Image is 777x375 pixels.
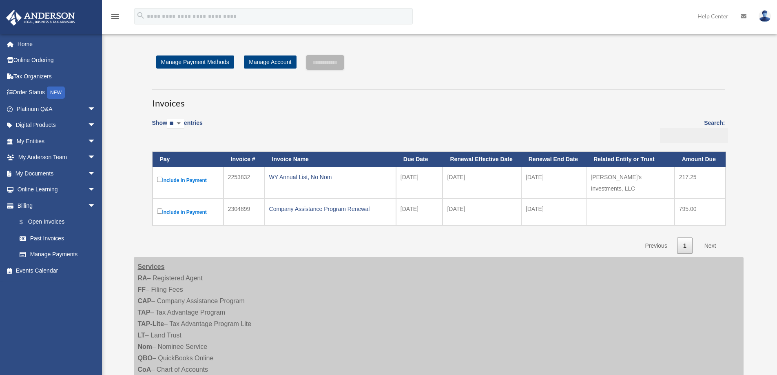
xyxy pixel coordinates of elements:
a: Digital Productsarrow_drop_down [6,117,108,133]
td: [DATE] [521,199,587,225]
th: Amount Due: activate to sort column ascending [675,152,726,167]
a: Tax Organizers [6,68,108,84]
span: arrow_drop_down [88,165,104,182]
a: Previous [639,237,673,254]
span: arrow_drop_down [88,182,104,198]
td: [DATE] [521,167,587,199]
a: Billingarrow_drop_down [6,197,104,214]
th: Related Entity or Trust: activate to sort column ascending [586,152,674,167]
strong: Services [138,263,165,270]
a: Order StatusNEW [6,84,108,101]
label: Include in Payment [157,207,219,217]
th: Renewal End Date: activate to sort column ascending [521,152,587,167]
th: Invoice Name: activate to sort column ascending [265,152,396,167]
a: Manage Payments [11,246,104,263]
i: search [136,11,145,20]
label: Show entries [152,118,203,137]
td: 2253832 [224,167,265,199]
a: My Documentsarrow_drop_down [6,165,108,182]
strong: RA [138,275,147,282]
div: WY Annual List, No Nom [269,171,392,183]
select: Showentries [167,119,184,129]
a: menu [110,14,120,21]
td: [DATE] [396,199,443,225]
strong: Nom [138,343,153,350]
a: Manage Payment Methods [156,55,234,69]
h3: Invoices [152,89,725,110]
a: Manage Account [244,55,296,69]
td: [DATE] [443,199,521,225]
input: Include in Payment [157,177,162,182]
span: $ [24,217,28,227]
a: Platinum Q&Aarrow_drop_down [6,101,108,117]
strong: LT [138,332,145,339]
td: [PERSON_NAME]'s Investments, LLC [586,167,674,199]
th: Pay: activate to sort column descending [153,152,224,167]
span: arrow_drop_down [88,101,104,118]
a: 1 [677,237,693,254]
strong: CoA [138,366,151,373]
strong: TAP-Lite [138,320,164,327]
a: Events Calendar [6,262,108,279]
input: Include in Payment [157,209,162,214]
td: 2304899 [224,199,265,225]
a: Next [698,237,722,254]
strong: QBO [138,355,153,362]
a: $Open Invoices [11,214,100,231]
a: Past Invoices [11,230,104,246]
div: NEW [47,87,65,99]
label: Search: [657,118,725,143]
a: Online Learningarrow_drop_down [6,182,108,198]
a: My Anderson Teamarrow_drop_down [6,149,108,166]
a: My Entitiesarrow_drop_down [6,133,108,149]
th: Invoice #: activate to sort column ascending [224,152,265,167]
input: Search: [660,128,728,143]
div: Company Assistance Program Renewal [269,203,392,215]
i: menu [110,11,120,21]
td: [DATE] [443,167,521,199]
strong: FF [138,286,146,293]
label: Include in Payment [157,175,219,185]
span: arrow_drop_down [88,133,104,150]
strong: CAP [138,297,152,304]
span: arrow_drop_down [88,197,104,214]
a: Home [6,36,108,52]
img: User Pic [759,10,771,22]
span: arrow_drop_down [88,117,104,134]
img: Anderson Advisors Platinum Portal [4,10,77,26]
td: 217.25 [675,167,726,199]
strong: TAP [138,309,151,316]
td: 795.00 [675,199,726,225]
th: Due Date: activate to sort column ascending [396,152,443,167]
th: Renewal Effective Date: activate to sort column ascending [443,152,521,167]
span: arrow_drop_down [88,149,104,166]
td: [DATE] [396,167,443,199]
a: Online Ordering [6,52,108,69]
